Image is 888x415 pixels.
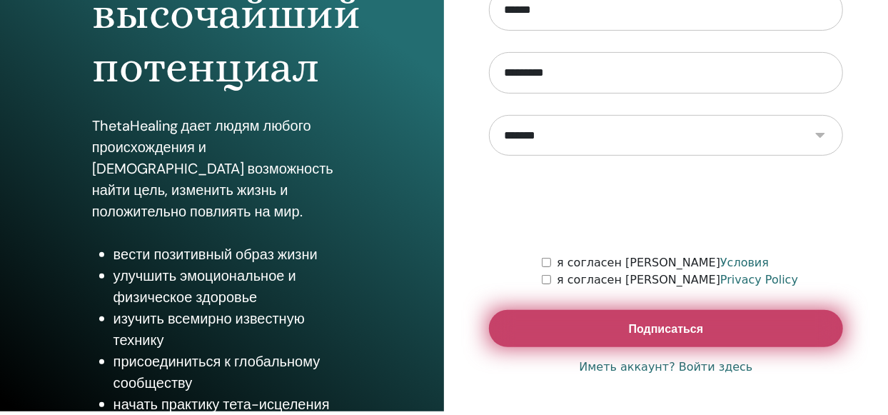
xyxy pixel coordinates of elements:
[579,359,752,376] a: Иметь аккаунт? Войти здесь
[557,177,775,233] iframe: reCAPTCHA
[113,308,353,351] li: изучить всемирно известную технику
[92,115,353,222] p: ThetaHealing дает людям любого происхождения и [DEMOGRAPHIC_DATA] возможность найти цель, изменит...
[489,310,843,347] button: Подписаться
[113,244,353,265] li: вести позитивный образ жизни
[557,271,798,289] label: я согласен [PERSON_NAME]
[113,394,353,415] li: начать практику тета-исцеления
[113,265,353,308] li: улучшить эмоциональное и физическое здоровье
[720,256,769,269] a: Условия
[720,273,798,286] a: Privacy Policy
[113,351,353,394] li: присоединиться к глобальному сообществу
[629,321,704,336] span: Подписаться
[557,254,769,271] label: я согласен [PERSON_NAME]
